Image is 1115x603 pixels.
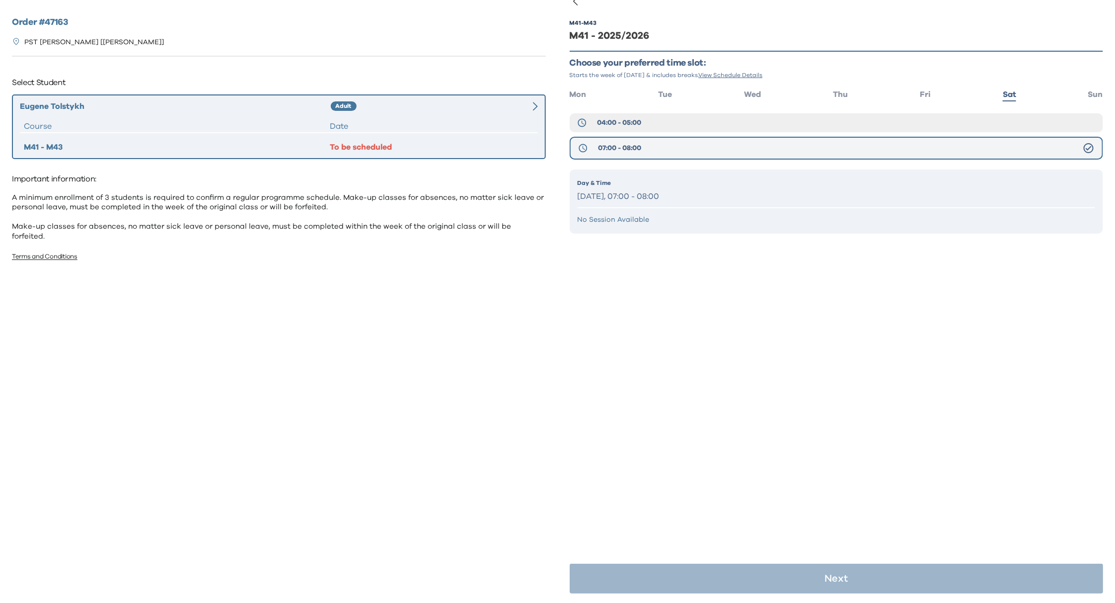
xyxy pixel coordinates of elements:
[658,90,672,98] span: Tue
[824,574,848,584] p: Next
[12,171,546,187] p: Important information:
[330,141,534,153] div: To be scheduled
[330,120,534,132] div: Date
[598,143,641,153] span: 07:00 - 08:00
[1088,90,1103,98] span: Sun
[20,100,331,112] div: Eugene Tolstykh
[570,19,597,27] div: M41 - M43
[570,564,1104,594] button: Next
[12,75,546,90] p: Select Student
[699,72,763,78] span: View Schedule Details
[578,215,1096,225] p: No Session Available
[570,58,1104,69] p: Choose your preferred time slot:
[597,118,641,128] span: 04:00 - 05:00
[833,90,848,98] span: Thu
[570,113,1104,132] button: 04:00 - 05:00
[570,90,587,98] span: Mon
[24,120,330,132] div: Course
[12,254,77,260] a: Terms and Conditions
[331,101,357,111] div: Adult
[744,90,761,98] span: Wed
[578,189,1096,204] p: [DATE], 07:00 - 08:00
[1003,90,1016,98] span: Sat
[12,16,546,29] h2: Order # 47163
[24,141,330,153] div: M41 - M43
[578,178,1096,187] p: Day & Time
[920,90,931,98] span: Fri
[570,137,1104,160] button: 07:00 - 08:00
[12,193,546,242] p: A minimum enrollment of 3 students is required to confirm a regular programme schedule. Make-up c...
[570,29,1104,43] div: M41 - 2025/2026
[24,37,164,48] p: PST [PERSON_NAME] [[PERSON_NAME]]
[570,71,1104,79] p: Starts the week of [DATE] & includes breaks.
